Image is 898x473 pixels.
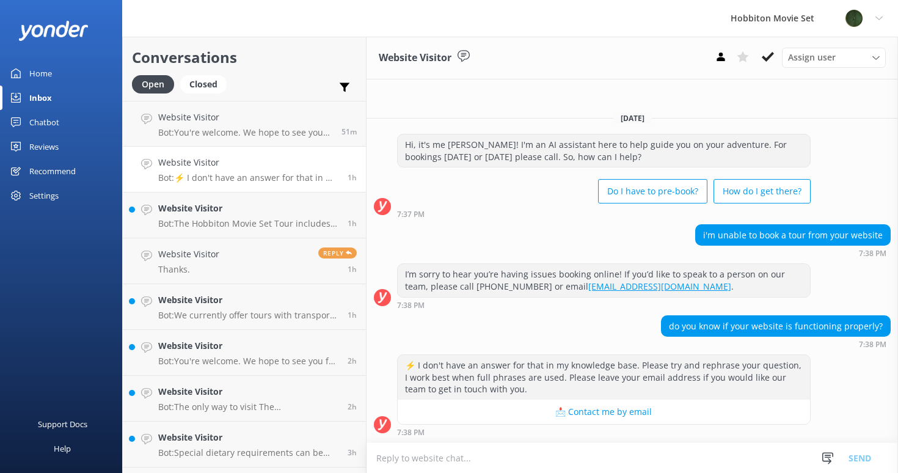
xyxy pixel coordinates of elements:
strong: 7:38 PM [859,250,886,257]
div: I’m sorry to hear you’re having issues booking online! If you’d like to speak to a person on our ... [398,264,810,296]
div: Inbox [29,86,52,110]
a: [EMAIL_ADDRESS][DOMAIN_NAME] [588,280,731,292]
p: Bot: We currently offer tours with transport from The Shire's Rest and Matamata isite only. We do... [158,310,338,321]
div: Settings [29,183,59,208]
p: Bot: The Hobbiton Movie Set Tour includes a guided walking tour where you can explore the interio... [158,218,338,229]
img: yonder-white-logo.png [18,21,89,41]
img: 34-1720495293.png [845,9,863,28]
a: Website VisitorBot:⚡ I don't have an answer for that in my knowledge base. Please try and rephras... [123,147,366,193]
a: Open [132,77,180,90]
div: Home [29,61,52,86]
a: Closed [180,77,233,90]
span: Sep 09 2025 07:38pm (UTC +12:00) Pacific/Auckland [348,172,357,183]
div: Assign User [782,48,886,67]
span: Assign user [788,51,836,64]
button: 📩 Contact me by email [398,400,810,424]
div: Hi, it's me [PERSON_NAME]! I'm an AI assistant here to help guide you on your adventure. For book... [398,134,810,167]
h4: Website Visitor [158,339,338,353]
p: Thanks. [158,264,219,275]
span: Sep 09 2025 07:33pm (UTC +12:00) Pacific/Auckland [348,218,357,229]
div: Help [54,436,71,461]
div: Support Docs [38,412,87,436]
span: Sep 09 2025 07:49pm (UTC +12:00) Pacific/Auckland [341,127,357,137]
span: [DATE] [613,113,652,123]
div: Sep 09 2025 07:38pm (UTC +12:00) Pacific/Auckland [397,428,811,436]
p: Bot: You're welcome. We hope to see you for an adventure soon! [158,356,338,367]
h4: Website Visitor [158,293,338,307]
a: Website VisitorBot:Special dietary requirements can be catered for, including Gluten Free (GF) op... [123,422,366,468]
span: Sep 09 2025 06:25pm (UTC +12:00) Pacific/Auckland [348,356,357,366]
div: ⚡ I don't have an answer for that in my knowledge base. Please try and rephrase your question, I ... [398,355,810,400]
strong: 7:38 PM [397,302,425,309]
h4: Website Visitor [158,248,219,261]
strong: 7:38 PM [397,429,425,436]
a: Website VisitorBot:You're welcome. We hope to see you for an adventure soon!51m [123,101,366,147]
h4: Website Visitor [158,156,338,169]
div: Chatbot [29,110,59,134]
a: Website VisitorBot:You're welcome. We hope to see you for an adventure soon!2h [123,330,366,376]
strong: 7:38 PM [859,341,886,348]
p: Bot: Special dietary requirements can be catered for, including Gluten Free (GF) options. However... [158,447,338,458]
h4: Website Visitor [158,202,338,215]
a: Website VisitorBot:We currently offer tours with transport from The Shire's Rest and Matamata isi... [123,284,366,330]
div: Sep 09 2025 07:38pm (UTC +12:00) Pacific/Auckland [397,301,811,309]
h2: Conversations [132,46,357,69]
div: Reviews [29,134,59,159]
p: Bot: ⚡ I don't have an answer for that in my knowledge base. Please try and rephrase your questio... [158,172,338,183]
h4: Website Visitor [158,111,332,124]
h4: Website Visitor [158,431,338,444]
span: Sep 09 2025 05:17pm (UTC +12:00) Pacific/Auckland [348,447,357,458]
a: Website VisitorBot:The only way to visit The [GEOGRAPHIC_DATA] is as part of one of our guided to... [123,376,366,422]
span: Reply [318,248,357,258]
div: Recommend [29,159,76,183]
p: Bot: The only way to visit The [GEOGRAPHIC_DATA] is as part of one of our guided tour experiences... [158,402,338,413]
span: Sep 09 2025 06:55pm (UTC +12:00) Pacific/Auckland [348,310,357,320]
div: Open [132,75,174,94]
h4: Website Visitor [158,385,338,398]
div: do you know if your website is functioning properly? [662,316,890,337]
span: Sep 09 2025 05:55pm (UTC +12:00) Pacific/Auckland [348,402,357,412]
div: Sep 09 2025 07:38pm (UTC +12:00) Pacific/Auckland [661,340,891,348]
a: Website VisitorBot:The Hobbiton Movie Set Tour includes a guided walking tour where you can explo... [123,193,366,238]
div: i'm unable to book a tour from your website [696,225,890,246]
div: Closed [180,75,227,94]
button: How do I get there? [714,179,811,204]
button: Do I have to pre-book? [598,179,707,204]
p: Bot: You're welcome. We hope to see you for an adventure soon! [158,127,332,138]
strong: 7:37 PM [397,211,425,218]
span: Sep 09 2025 07:02pm (UTC +12:00) Pacific/Auckland [348,264,357,274]
div: Sep 09 2025 07:38pm (UTC +12:00) Pacific/Auckland [695,249,891,257]
div: Sep 09 2025 07:37pm (UTC +12:00) Pacific/Auckland [397,210,811,218]
a: Website VisitorThanks.Reply1h [123,238,366,284]
h3: Website Visitor [379,50,451,66]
